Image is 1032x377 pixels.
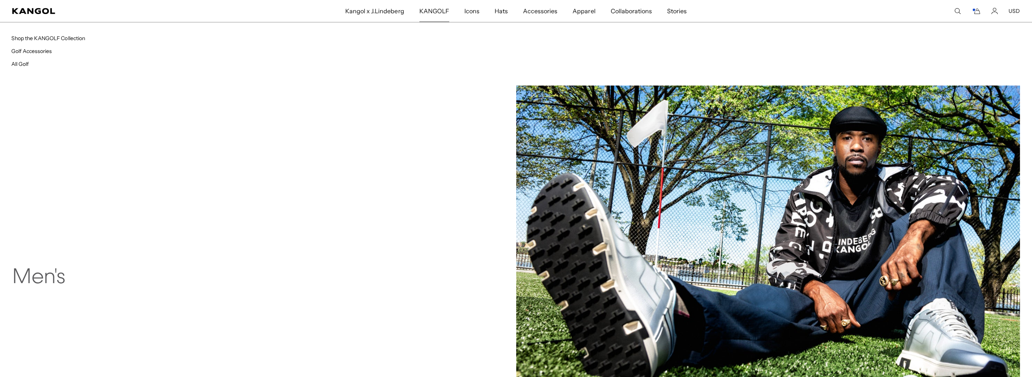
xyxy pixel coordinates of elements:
[11,35,85,42] a: Shop the KANGOLF Collection
[991,8,998,14] a: Account
[954,8,961,14] summary: Search here
[12,8,229,14] a: Kangol
[971,8,981,14] button: Cart
[1009,8,1020,14] button: USD
[11,61,29,67] a: All Golf
[12,266,229,290] h2: Men's
[11,48,52,55] a: Golf Accessories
